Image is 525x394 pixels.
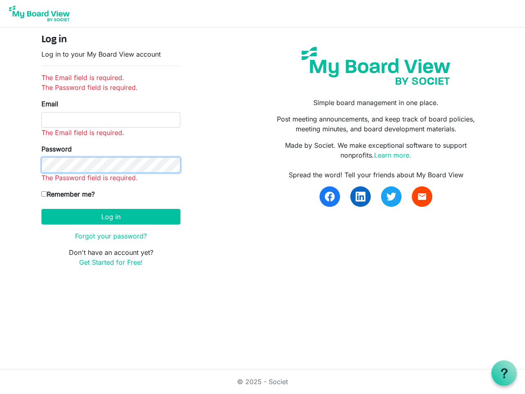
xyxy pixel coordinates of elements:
[41,209,180,224] button: Log in
[41,189,95,199] label: Remember me?
[356,192,365,202] img: linkedin.svg
[41,49,180,59] p: Log in to your My Board View account
[41,144,72,154] label: Password
[269,114,484,134] p: Post meeting announcements, and keep track of board policies, meeting minutes, and board developm...
[41,128,124,137] span: The Email field is required.
[75,232,147,240] a: Forgot your password?
[295,41,457,91] img: my-board-view-societ.svg
[41,191,47,197] input: Remember me?
[269,98,484,108] p: Simple board management in one place.
[7,3,72,24] img: My Board View Logo
[269,140,484,160] p: Made by Societ. We make exceptional software to support nonprofits.
[79,258,143,266] a: Get Started for Free!
[417,192,427,202] span: email
[41,99,58,109] label: Email
[374,151,411,159] a: Learn more.
[41,247,180,267] p: Don't have an account yet?
[41,82,180,92] li: The Password field is required.
[325,192,335,202] img: facebook.svg
[41,34,180,46] h4: Log in
[412,186,432,207] a: email
[269,170,484,180] div: Spread the word! Tell your friends about My Board View
[41,73,180,82] li: The Email field is required.
[237,378,288,386] a: © 2025 - Societ
[386,192,396,202] img: twitter.svg
[41,174,138,182] span: The Password field is required.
